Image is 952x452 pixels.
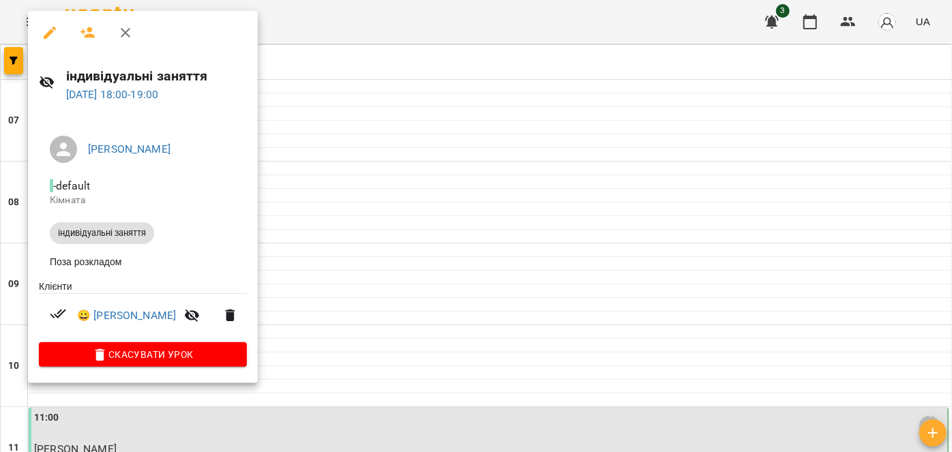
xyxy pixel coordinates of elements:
h6: індивідуальні заняття [66,65,247,87]
button: Скасувати Урок [39,342,247,367]
span: - default [50,179,93,192]
ul: Клієнти [39,280,247,343]
span: Скасувати Урок [50,346,236,363]
svg: Візит сплачено [50,305,66,322]
a: 😀 [PERSON_NAME] [77,307,176,324]
span: індивідуальні заняття [50,227,154,239]
li: Поза розкладом [39,250,247,274]
a: [DATE] 18:00-19:00 [66,88,159,101]
p: Кімната [50,194,236,207]
a: [PERSON_NAME] [88,142,170,155]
